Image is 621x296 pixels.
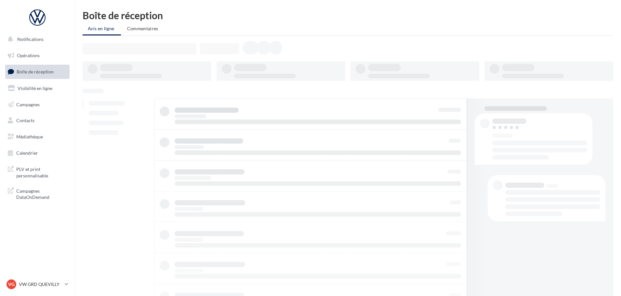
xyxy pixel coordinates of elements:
[16,150,38,156] span: Calendrier
[8,281,15,288] span: VG
[127,26,158,31] span: Commentaires
[17,36,44,42] span: Notifications
[18,85,52,91] span: Visibilité en ligne
[83,10,613,20] div: Boîte de réception
[4,49,71,62] a: Opérations
[4,82,71,95] a: Visibilité en ligne
[17,53,40,58] span: Opérations
[16,187,67,200] span: Campagnes DataOnDemand
[4,114,71,127] a: Contacts
[17,69,54,74] span: Boîte de réception
[4,146,71,160] a: Calendrier
[4,130,71,144] a: Médiathèque
[16,165,67,179] span: PLV et print personnalisable
[19,281,62,288] p: VW GRD QUEVILLY
[16,101,40,107] span: Campagnes
[4,65,71,79] a: Boîte de réception
[4,184,71,203] a: Campagnes DataOnDemand
[4,162,71,181] a: PLV et print personnalisable
[4,98,71,111] a: Campagnes
[16,118,34,123] span: Contacts
[4,32,68,46] button: Notifications
[16,134,43,139] span: Médiathèque
[5,278,70,290] a: VG VW GRD QUEVILLY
